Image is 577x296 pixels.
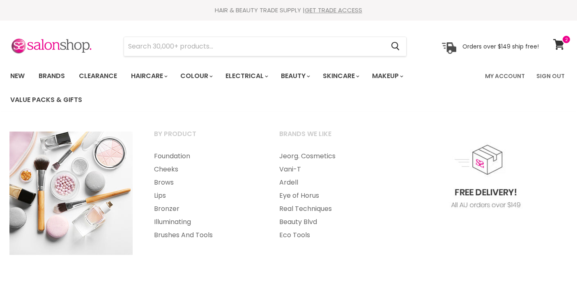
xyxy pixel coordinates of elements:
[144,150,267,163] a: Foundation
[144,176,267,189] a: Brows
[269,229,393,242] a: Eco Tools
[536,257,569,288] iframe: Gorgias live chat messenger
[32,67,71,85] a: Brands
[531,67,570,85] a: Sign Out
[174,67,218,85] a: Colour
[144,189,267,202] a: Lips
[144,127,267,148] a: By Product
[125,67,172,85] a: Haircare
[305,6,362,14] a: GET TRADE ACCESS
[4,64,480,112] ul: Main menu
[124,37,384,56] input: Search
[366,67,408,85] a: Makeup
[269,163,393,176] a: Vani-T
[124,37,407,56] form: Product
[144,163,267,176] a: Cheeks
[144,229,267,242] a: Brushes And Tools
[462,42,539,50] p: Orders over $149 ship free!
[275,67,315,85] a: Beauty
[73,67,123,85] a: Clearance
[269,127,393,148] a: Brands we like
[269,189,393,202] a: Eye of Horus
[317,67,364,85] a: Skincare
[269,150,393,163] a: Jeorg. Cosmetics
[480,67,530,85] a: My Account
[144,202,267,215] a: Bronzer
[4,91,88,109] a: Value Packs & Gifts
[269,176,393,189] a: Ardell
[4,67,31,85] a: New
[384,37,406,56] button: Search
[269,202,393,215] a: Real Techniques
[219,67,273,85] a: Electrical
[144,150,267,242] ul: Main menu
[269,150,393,242] ul: Main menu
[144,215,267,229] a: Illuminating
[269,215,393,229] a: Beauty Blvd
